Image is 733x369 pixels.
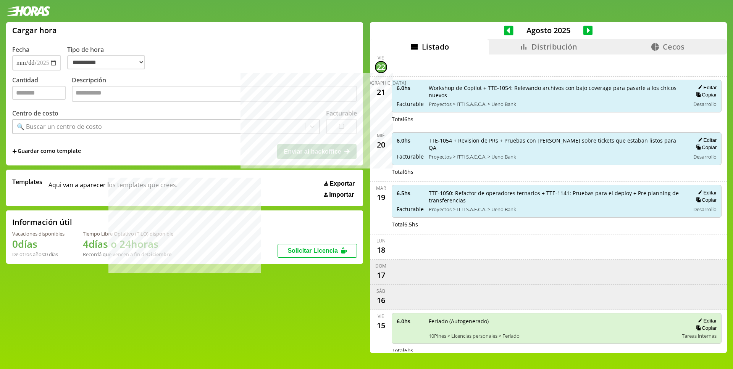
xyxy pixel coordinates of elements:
div: 21 [375,86,387,98]
button: Editar [696,137,717,143]
div: dom [375,263,386,269]
div: sáb [376,288,385,294]
b: Diciembre [147,251,171,258]
div: 17 [375,269,387,281]
div: 16 [375,294,387,306]
span: Feriado (Autogenerado) [429,318,677,325]
span: Agosto 2025 [513,25,583,35]
div: 22 [375,61,387,73]
div: 🔍 Buscar un centro de costo [17,122,102,131]
span: Desarrollo [693,153,717,160]
h1: 0 días [12,237,65,251]
span: 6.0 hs [397,318,423,325]
span: +Guardar como template [12,147,81,156]
span: Tareas internas [682,332,717,339]
label: Cantidad [12,76,72,104]
span: Proyectos > ITTI S.A.E.C.A. > Ueno Bank [429,153,685,160]
span: + [12,147,17,156]
span: Distribución [531,42,577,52]
button: Exportar [322,180,357,188]
h1: 4 días o 24 horas [83,237,173,251]
button: Editar [696,318,717,324]
button: Copiar [694,197,717,203]
div: Total 6.5 hs [392,221,722,228]
span: Importar [329,191,354,198]
div: 20 [375,139,387,151]
span: Aqui van a aparecer los templates que crees. [48,178,178,198]
h1: Cargar hora [12,25,57,35]
span: 10Pines > Licencias personales > Feriado [429,332,677,339]
span: Facturable [397,153,424,160]
div: 15 [375,319,387,332]
label: Centro de costo [12,109,58,117]
textarea: Descripción [72,86,357,102]
button: Copiar [694,91,717,98]
span: TTE-1050: Refactor de operadores ternarios + TTE-1141: Pruebas para el deploy + Pre planning de t... [429,189,685,204]
input: Cantidad [12,86,66,100]
span: Cecos [663,42,685,52]
span: TTE-1054 + Revision de PRs + Pruebas con [PERSON_NAME] sobre tickets que estaban listos para QA [429,137,685,151]
button: Copiar [694,325,717,331]
img: logotipo [6,6,50,16]
label: Fecha [12,45,29,54]
div: Total 6 hs [392,116,722,123]
div: De otros años: 0 días [12,251,65,258]
div: mié [377,132,385,139]
div: Tiempo Libre Optativo (TiLO) disponible [83,230,173,237]
button: Solicitar Licencia [278,244,357,258]
span: Listado [422,42,449,52]
label: Facturable [326,109,357,117]
span: 6.0 hs [397,137,424,144]
div: vie [378,55,384,61]
h2: Información útil [12,217,72,227]
label: Descripción [72,76,357,104]
select: Tipo de hora [67,55,145,69]
span: Desarrollo [693,101,717,107]
span: Proyectos > ITTI S.A.E.C.A. > Ueno Bank [429,206,685,213]
span: 6.5 hs [397,189,423,197]
label: Tipo de hora [67,45,151,71]
span: 6.0 hs [397,84,423,91]
div: mar [376,185,386,191]
span: Workshop de Copilot + TTE-1054: Relevando archivos con bajo coverage para pasarle a los chicos nu... [429,84,685,99]
span: Facturable [397,205,423,213]
div: Recordá que vencen a fin de [83,251,173,258]
div: lun [376,237,386,244]
span: Facturable [397,100,423,107]
button: Editar [696,189,717,196]
div: scrollable content [370,55,727,352]
div: [DEMOGRAPHIC_DATA] [356,80,406,86]
div: 19 [375,191,387,204]
div: Total 6 hs [392,347,722,354]
div: Vacaciones disponibles [12,230,65,237]
button: Copiar [694,144,717,151]
span: Proyectos > ITTI S.A.E.C.A. > Ueno Bank [429,101,685,107]
span: Solicitar Licencia [287,247,338,254]
div: Total 6 hs [392,168,722,175]
button: Editar [696,84,717,91]
div: vie [378,313,384,319]
div: 18 [375,244,387,256]
span: Exportar [329,180,355,187]
span: Desarrollo [693,206,717,213]
span: Templates [12,178,42,186]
